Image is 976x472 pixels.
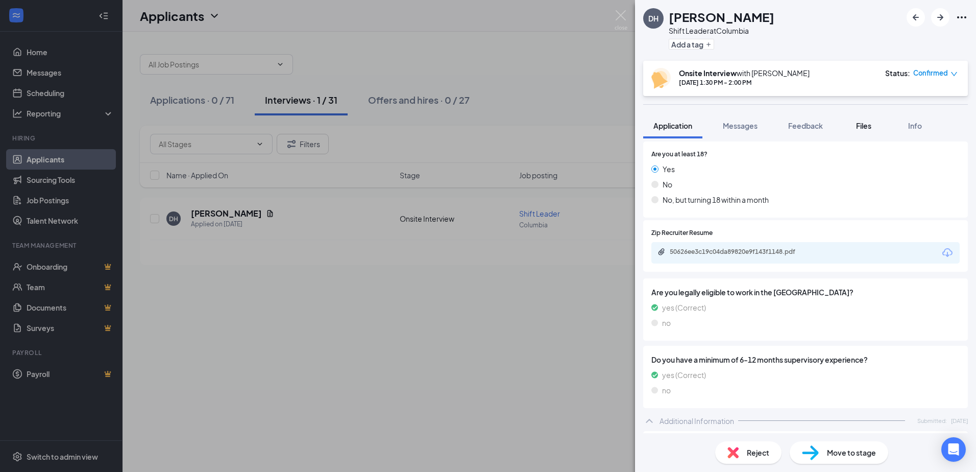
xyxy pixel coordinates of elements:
[648,13,658,23] div: DH
[856,121,871,130] span: Files
[651,287,960,298] span: Are you legally eligible to work in the [GEOGRAPHIC_DATA]?
[885,68,910,78] div: Status :
[651,150,707,159] span: Are you at least 18?
[670,248,813,256] div: 50626ee3c19c04da89820e9f143f1148.pdf
[679,68,810,78] div: with [PERSON_NAME]
[662,317,671,328] span: no
[679,78,810,87] div: [DATE] 1:30 PM - 2:00 PM
[908,121,922,130] span: Info
[643,415,655,427] svg: ChevronUp
[653,121,692,130] span: Application
[956,11,968,23] svg: Ellipses
[657,248,823,257] a: Paperclip50626ee3c19c04da89820e9f143f1148.pdf
[910,11,922,23] svg: ArrowLeftNew
[651,354,960,365] span: Do you have a minimum of 6-12 months supervisory experience?
[951,416,968,425] span: [DATE]
[917,416,947,425] span: Submitted:
[941,437,966,462] div: Open Intercom Messenger
[662,369,706,381] span: yes (Correct)
[723,121,758,130] span: Messages
[651,228,713,238] span: Zip Recruiter Resume
[663,179,672,190] span: No
[663,194,769,205] span: No, but turning 18 within a month
[950,70,958,78] span: down
[660,416,734,426] div: Additional Information
[934,11,946,23] svg: ArrowRight
[663,163,675,175] span: Yes
[941,247,954,259] svg: Download
[705,41,712,48] svg: Plus
[907,8,925,27] button: ArrowLeftNew
[679,68,737,78] b: Onsite Interview
[662,302,706,313] span: yes (Correct)
[669,39,714,50] button: PlusAdd a tag
[788,121,823,130] span: Feedback
[662,385,671,396] span: no
[913,68,948,78] span: Confirmed
[747,447,769,458] span: Reject
[827,447,876,458] span: Move to stage
[931,8,949,27] button: ArrowRight
[669,8,774,26] h1: [PERSON_NAME]
[657,248,666,256] svg: Paperclip
[669,26,774,36] div: Shift Leader at Columbia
